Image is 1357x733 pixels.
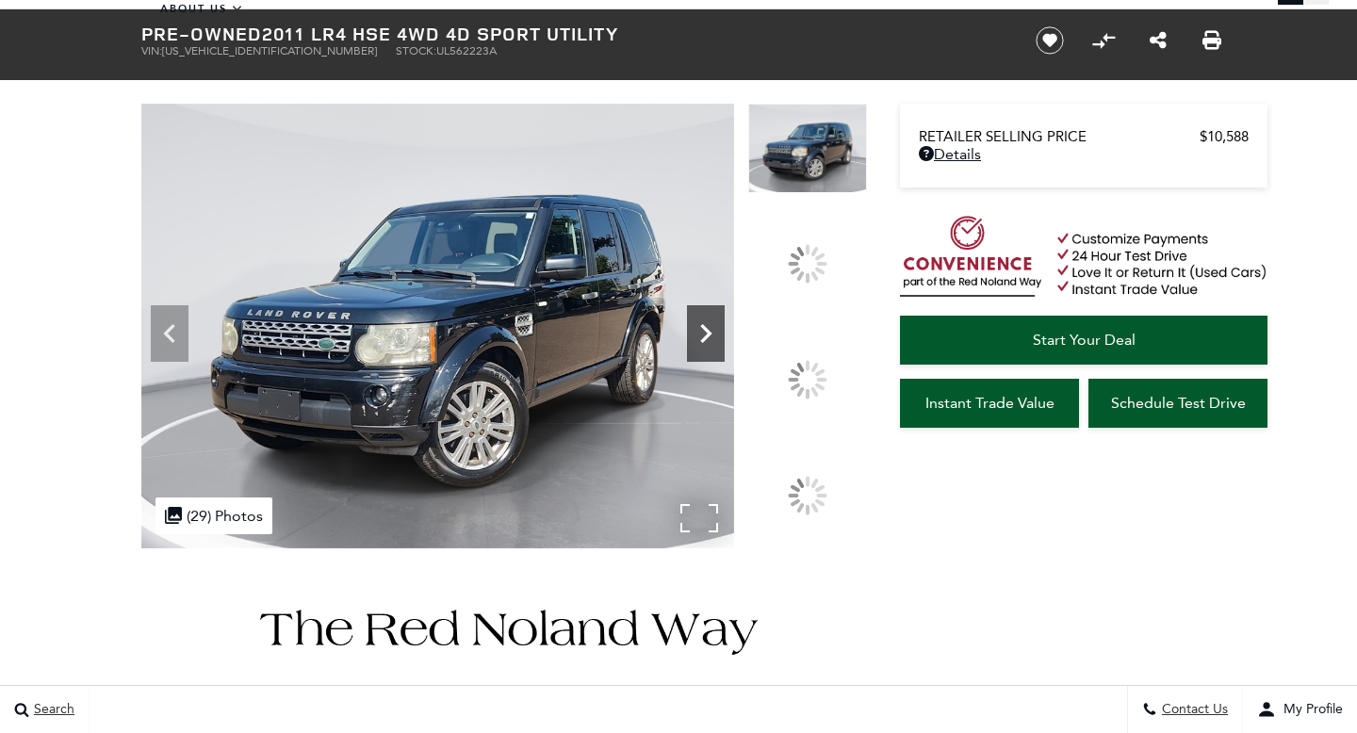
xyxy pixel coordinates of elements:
span: UL562223A [436,44,497,57]
button: Compare vehicle [1089,26,1118,55]
span: Contact Us [1157,702,1228,718]
span: Instant Trade Value [925,394,1055,412]
span: Start Your Deal [1033,331,1136,349]
a: Retailer Selling Price $10,588 [919,128,1249,145]
a: Details [919,145,1249,163]
a: Schedule Test Drive [1088,379,1267,428]
span: Retailer Selling Price [919,128,1200,145]
span: Stock: [396,44,436,57]
strong: Pre-Owned [141,21,262,46]
span: Schedule Test Drive [1111,394,1246,412]
img: Used 2011 Black Land Rover HSE image 1 [748,104,867,193]
a: Start Your Deal [900,316,1267,365]
span: VIN: [141,44,162,57]
span: $10,588 [1200,128,1249,145]
button: user-profile-menu [1243,686,1357,733]
span: Search [29,702,74,718]
a: Print this Pre-Owned 2011 LR4 HSE 4WD 4D Sport Utility [1202,29,1221,52]
h1: 2011 LR4 HSE 4WD 4D Sport Utility [141,24,1004,44]
img: Used 2011 Black Land Rover HSE image 1 [141,104,734,548]
div: (29) Photos [155,497,272,534]
span: [US_VEHICLE_IDENTIFICATION_NUMBER] [162,44,377,57]
a: Share this Pre-Owned 2011 LR4 HSE 4WD 4D Sport Utility [1150,29,1167,52]
button: Save vehicle [1029,25,1071,56]
span: My Profile [1276,702,1343,718]
a: Instant Trade Value [900,379,1079,428]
